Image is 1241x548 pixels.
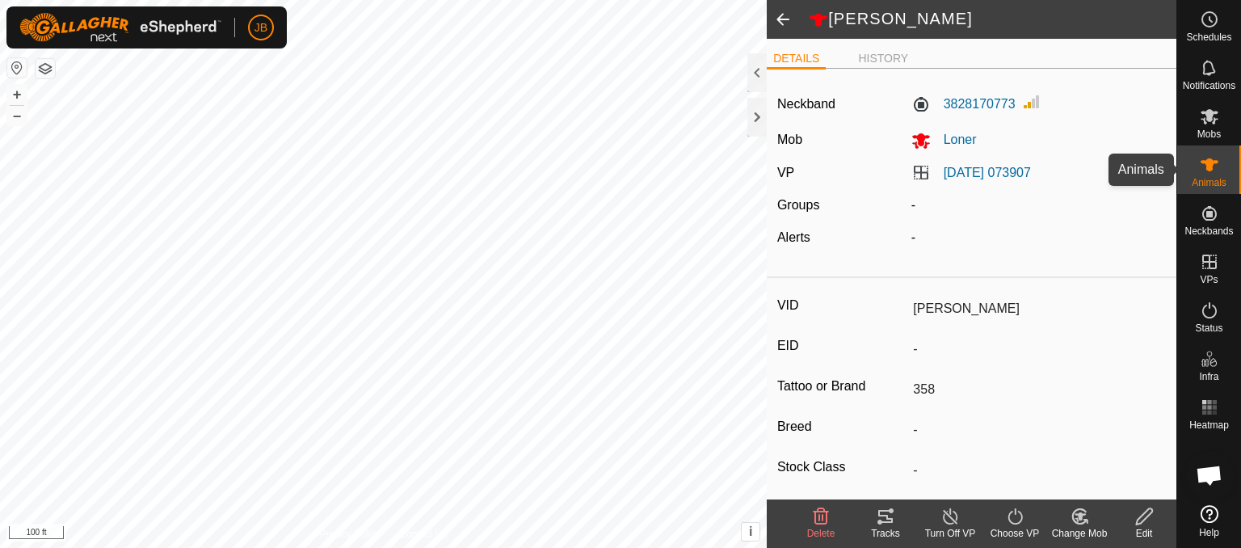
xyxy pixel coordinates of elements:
li: HISTORY [852,50,915,67]
label: VP [777,166,794,179]
span: JB [255,19,267,36]
h2: [PERSON_NAME] [809,9,1176,30]
label: 3828170773 [911,95,1016,114]
label: Groups [777,198,819,212]
a: Contact Us [399,527,447,542]
button: Map Layers [36,59,55,78]
button: + [7,85,27,104]
label: Mob [777,133,802,146]
button: i [742,523,759,541]
label: Tattoo or Brand [777,376,907,397]
div: Edit [1112,526,1176,541]
li: DETAILS [767,50,826,70]
span: Help [1199,528,1219,537]
span: Heatmap [1189,420,1229,430]
span: Schedules [1186,32,1231,42]
img: Signal strength [1022,92,1041,112]
label: Birth Day [777,497,907,518]
a: Privacy Policy [320,527,381,542]
div: Choose VP [982,526,1047,541]
span: Loner [931,133,977,146]
label: VID [777,295,907,316]
label: Stock Class [777,457,907,478]
div: Turn Off VP [918,526,982,541]
label: Neckband [777,95,835,114]
div: - [905,228,1173,247]
div: Change Mob [1047,526,1112,541]
span: VPs [1200,275,1218,285]
button: Reset Map [7,58,27,78]
span: Neckbands [1184,226,1233,236]
span: i [749,525,752,538]
img: Gallagher Logo [19,13,221,42]
span: Animals [1192,178,1226,188]
span: Delete [807,528,835,539]
a: Help [1177,499,1241,544]
div: Tracks [853,526,918,541]
label: Alerts [777,230,810,244]
label: EID [777,335,907,356]
div: Open chat [1185,451,1234,500]
a: [DATE] 073907 [944,166,1031,179]
span: Status [1195,323,1222,333]
button: – [7,106,27,125]
label: Breed [777,416,907,437]
span: Notifications [1183,81,1235,91]
span: Mobs [1197,129,1221,139]
span: Infra [1199,372,1218,381]
div: - [905,196,1173,215]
